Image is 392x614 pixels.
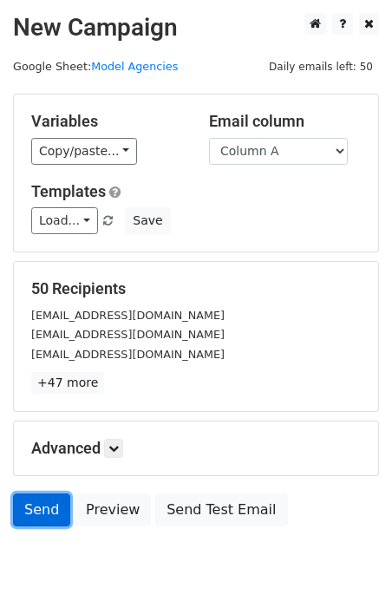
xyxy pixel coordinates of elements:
span: Daily emails left: 50 [263,57,379,76]
div: Виджет чата [305,531,392,614]
h5: Variables [31,112,183,131]
a: Copy/paste... [31,138,137,165]
h5: 50 Recipients [31,279,361,298]
a: Templates [31,182,106,200]
a: Preview [75,493,151,526]
iframe: Chat Widget [305,531,392,614]
a: +47 more [31,372,104,394]
a: Daily emails left: 50 [263,60,379,73]
h5: Email column [209,112,361,131]
small: Google Sheet: [13,60,178,73]
h5: Advanced [31,439,361,458]
small: [EMAIL_ADDRESS][DOMAIN_NAME] [31,309,225,322]
small: [EMAIL_ADDRESS][DOMAIN_NAME] [31,348,225,361]
a: Model Agencies [91,60,178,73]
a: Load... [31,207,98,234]
button: Save [125,207,170,234]
a: Send [13,493,70,526]
h2: New Campaign [13,13,379,42]
a: Send Test Email [155,493,287,526]
small: [EMAIL_ADDRESS][DOMAIN_NAME] [31,328,225,341]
